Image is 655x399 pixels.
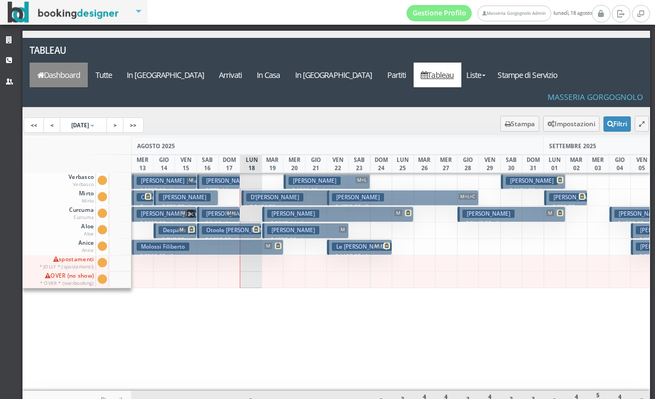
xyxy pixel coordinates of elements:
[566,155,588,173] div: MAR 02
[262,206,414,222] button: [PERSON_NAME] M € 2365.44 7 notti
[361,204,380,211] small: 7 notti
[501,173,566,189] button: [PERSON_NAME] € 1174.50 3 notti
[267,235,346,244] p: € 1320.00
[74,214,94,220] small: Curcuma
[414,155,436,173] div: MAR 26
[166,220,184,227] small: 8 notti
[477,5,551,21] a: Masseria Gorgognolo Admin
[178,226,185,233] span: M
[459,193,477,200] span: M+L+C
[80,223,95,238] span: Aloe
[332,252,388,261] p: € 1192.32
[179,210,187,216] span: M
[137,243,189,251] h3: Molossi Filiberto
[406,5,472,21] a: Gestione Profilo
[296,237,315,244] small: 4 notti
[478,155,501,173] div: VEN 29
[327,239,392,255] button: Le [PERSON_NAME] M € 1192.32 3 notti
[267,219,410,228] p: € 2365.44
[71,121,89,129] span: [DATE]
[262,223,349,239] button: [PERSON_NAME] M € 1320.00 4 notti
[137,193,235,201] h3: Ceriali Gemma | [PERSON_NAME]
[131,155,154,173] div: MER 13
[197,173,240,189] button: [PERSON_NAME] [PERSON_NAME] | [PERSON_NAME] € 772.44 2 notti
[609,155,631,173] div: GIO 04
[82,198,94,204] small: Mirto
[275,204,294,211] small: 4 notti
[132,239,283,255] button: Molossi Filiberto M € 2390.85 7 notti
[339,226,347,233] span: M
[462,219,562,228] p: € 2149.02
[187,177,195,183] span: M
[370,155,393,173] div: DOM 24
[159,226,310,234] h3: Despatis [PERSON_NAME] | Despatis [PERSON_NAME]
[212,63,250,87] a: Arrivati
[38,256,96,271] span: spostamenti
[84,231,94,237] small: Aloe
[202,219,237,236] p: € 0.00
[159,203,215,211] p: € 850.50
[197,223,262,239] button: Otoole [PERSON_NAME] | [PERSON_NAME] € 1098.00 3 notti
[348,155,371,173] div: SAB 23
[267,210,319,218] h3: [PERSON_NAME]
[218,155,241,173] div: DOM 17
[82,247,94,253] small: Anice
[461,63,490,87] a: Liste
[22,38,136,63] a: Tableau
[264,243,272,249] span: M
[137,142,175,150] span: AGOSTO 2025
[296,220,315,227] small: 7 notti
[77,190,95,205] span: Mirto
[67,206,95,221] span: Curcuma
[287,63,380,87] a: In [GEOGRAPHIC_DATA]
[326,155,349,173] div: VEN 22
[137,219,193,228] p: € 2020.00
[267,226,319,234] h3: [PERSON_NAME]
[38,272,96,287] span: OVER (no show)
[332,203,475,211] p: € 4725.00
[543,116,600,132] button: Impostazioni
[544,190,588,206] button: [PERSON_NAME] € 830.32 2 notti
[544,155,566,173] div: LUN 01
[535,187,554,194] small: 3 notti
[506,177,558,185] h3: [PERSON_NAME]
[123,117,144,133] a: >>
[132,190,153,206] button: Ceriali Gemma | [PERSON_NAME] € 3213.00
[8,2,119,23] img: BookingDesigner.com
[603,116,631,132] button: Filtri
[284,173,370,189] button: [PERSON_NAME] M+L € 1500.00 4 notti
[373,243,381,249] span: M
[462,210,515,218] h3: [PERSON_NAME]
[492,220,510,227] small: 5 notti
[246,193,303,201] h3: D'[PERSON_NAME]
[120,63,212,87] a: In [GEOGRAPHIC_DATA]
[88,63,120,87] a: Tutte
[137,210,221,218] h3: [PERSON_NAME] Annunziata
[458,206,566,222] button: [PERSON_NAME] M € 2149.02 5 notti
[500,155,523,173] div: SAB 30
[196,155,219,173] div: SAB 16
[546,210,554,216] span: M
[587,155,609,173] div: MER 03
[414,63,461,87] a: Tableau
[630,155,653,173] div: VEN 05
[262,155,284,173] div: MAR 19
[154,223,197,239] button: Despatis [PERSON_NAME] | Despatis [PERSON_NAME] M € 717.58 2 notti
[283,155,306,173] div: MER 20
[506,186,562,195] p: € 1174.50
[241,190,328,206] button: D'[PERSON_NAME] € 2404.80 4 notti
[327,190,478,206] button: [PERSON_NAME] M+L+C € 4725.00 7 notti
[406,5,592,21] span: lunedì, 18 agosto
[305,155,327,173] div: GIO 21
[318,187,336,194] small: 4 notti
[549,193,601,201] h3: [PERSON_NAME]
[246,203,325,211] p: € 2404.80
[231,237,250,244] small: 3 notti
[73,181,94,187] small: Verbasco
[24,117,44,133] a: <<
[43,117,61,133] a: <
[137,203,150,237] p: € 3213.00
[380,63,414,87] a: Partiti
[202,210,304,218] h3: [PERSON_NAME] | [PERSON_NAME]
[549,203,584,220] p: € 830.32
